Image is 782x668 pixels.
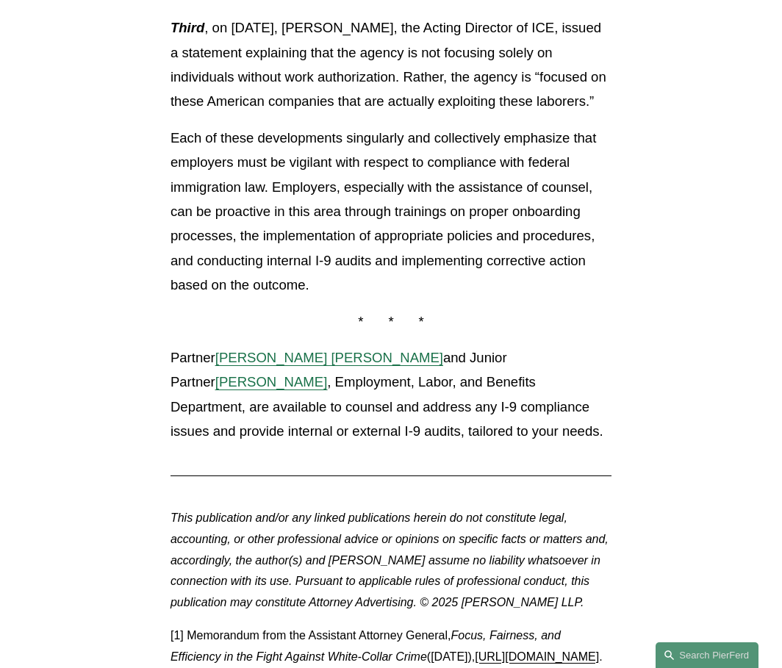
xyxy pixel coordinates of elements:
a: [URL][DOMAIN_NAME] [475,650,599,663]
p: Each of these developments singularly and collectively emphasize that employers must be vigilant ... [171,126,611,298]
p: Partner and Junior Partner , Employment, Labor, and Benefits Department, are available to counsel... [171,345,611,444]
p: , on [DATE], [PERSON_NAME], the Acting Director of ICE, issued a statement explaining that the ag... [171,15,611,114]
em: This publication and/or any linked publications herein do not constitute legal, accounting, or ot... [171,511,611,608]
a: Search this site [656,642,758,668]
em: Third [171,20,204,35]
p: [1] Memorandum from the Assistant Attorney General, ([DATE]), . [171,625,611,668]
a: [PERSON_NAME] [215,374,328,389]
a: [PERSON_NAME] [PERSON_NAME] [215,350,443,365]
em: Focus, Fairness, and Efficiency in the Fight Against White-Collar Crime [171,629,564,663]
